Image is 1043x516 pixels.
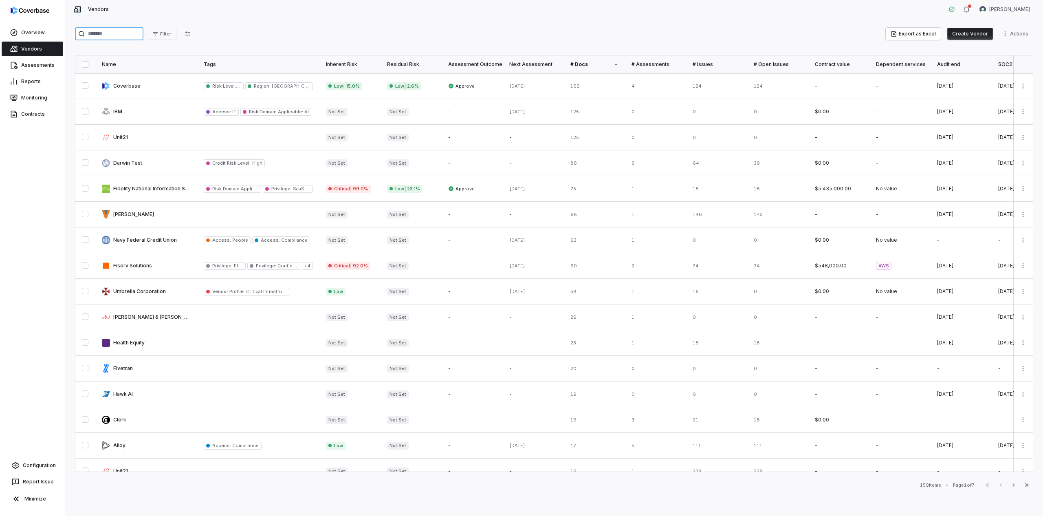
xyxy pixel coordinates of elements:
a: Monitoring [2,90,63,105]
span: Low | 2.6% [387,82,421,90]
span: Not Set [326,339,348,347]
td: - [869,330,931,356]
span: Not Set [387,108,409,116]
td: - [503,330,564,356]
button: More actions [1017,388,1030,400]
td: - [503,304,564,330]
span: PII Data Access [233,263,269,269]
span: Not Set [387,159,409,167]
span: [DATE] [509,443,525,448]
span: Access : [212,109,231,115]
a: Contracts [2,107,63,121]
button: More actions [999,28,1033,40]
span: Not Set [387,134,409,141]
span: Region : [254,83,271,89]
td: [DATE] [931,176,992,202]
span: Not Set [387,467,409,475]
button: More actions [1017,465,1030,477]
td: [DATE] [931,99,992,125]
td: [DATE] [931,150,992,176]
span: Not Set [387,442,409,450]
span: Not Set [387,390,409,398]
div: Dependent services [876,61,924,68]
span: Compliance [280,237,308,243]
div: Next Assessment [509,61,557,68]
td: - [931,407,992,433]
td: - [869,99,931,125]
span: People [231,237,248,243]
td: - [869,150,931,176]
td: [DATE] [931,253,992,279]
span: IT [231,109,236,115]
span: + 4 [302,262,313,270]
td: - [808,202,869,227]
span: No value [876,288,897,295]
span: Low | 15.0% [326,82,362,90]
span: Vendors [88,6,109,13]
button: Minimize [3,491,62,507]
td: - [503,202,564,227]
td: - [503,381,564,407]
div: Page 1 of 7 [953,482,975,488]
td: $0.00 [808,99,869,125]
div: # Docs [570,61,618,68]
button: Report Issue [3,474,62,489]
td: - [808,125,869,150]
span: [DATE] [509,109,525,115]
span: Low [326,288,345,295]
button: More actions [1017,106,1030,118]
td: - [442,227,503,253]
span: Access : [261,237,279,243]
span: Privilege : [212,263,233,269]
td: [DATE] [931,330,992,356]
span: Not Set [326,159,348,167]
div: Residual Risk [387,61,435,68]
div: # Open Issues [754,61,802,68]
span: High [251,160,262,166]
td: - [442,99,503,125]
td: - [503,150,564,176]
img: logo-D7KZi-bG.svg [11,7,49,15]
td: - [869,304,931,330]
td: - [442,125,503,150]
span: Critical | 99.0% [326,185,371,193]
button: More actions [1017,131,1030,143]
span: Not Set [326,365,348,373]
td: - [808,356,869,381]
div: # Issues [693,61,741,68]
td: $0.00 [808,150,869,176]
td: - [442,150,503,176]
td: - [442,407,503,433]
button: More actions [1017,183,1030,195]
a: Configuration [3,458,62,473]
div: Tags [204,61,313,68]
td: - [808,73,869,99]
td: - [931,356,992,381]
td: - [808,381,869,407]
div: • [946,482,948,488]
a: Assessments [2,58,63,73]
span: [DATE] [509,289,525,294]
td: - [442,459,503,484]
a: Overview [2,25,63,40]
a: Vendors [2,42,63,56]
td: - [442,356,503,381]
td: - [931,459,992,484]
td: - [503,125,564,150]
button: More actions [1017,157,1030,169]
span: Access : [212,237,231,243]
button: Filter [147,28,176,40]
span: Critical Infrastruture [245,289,291,294]
span: Compliance [231,443,259,448]
span: Risk Level : [212,83,240,89]
span: Credit Risk Level : [212,160,251,166]
td: - [442,433,503,459]
button: Export as Excel [886,28,941,40]
td: $5,435,000.00 [808,176,869,202]
span: Not Set [387,339,409,347]
span: [DATE] [509,83,525,89]
div: 159 items [920,482,941,488]
button: More actions [1017,337,1030,349]
td: - [869,459,931,484]
td: $0.00 [808,227,869,253]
